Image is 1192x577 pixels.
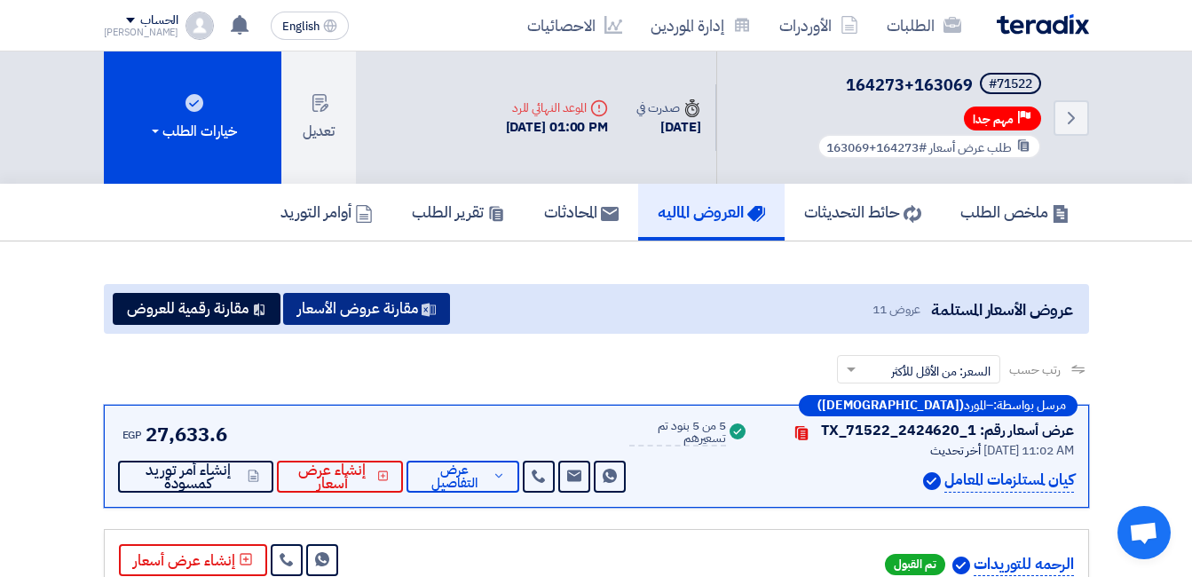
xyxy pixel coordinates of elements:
[118,461,272,493] button: إنشاء أمر توريد كمسودة
[658,202,765,222] h5: العروض الماليه
[636,117,700,138] div: [DATE]
[952,557,970,574] img: Verified Account
[964,399,986,412] span: المورد
[261,184,392,241] a: أوامر التوريد
[140,13,178,28] div: الحساب
[872,4,975,46] a: الطلبات
[891,362,991,381] span: السعر: من الأقل للأكثر
[506,99,609,117] div: الموعد النهائي للرد
[817,399,964,412] b: ([DEMOGRAPHIC_DATA])
[973,111,1014,128] span: مهم جدا
[119,544,267,576] button: إنشاء عرض أسعار
[885,554,945,575] span: تم القبول
[277,461,403,493] button: إنشاء عرض أسعار
[148,121,237,142] div: خيارات الطلب
[931,297,1072,321] span: عروض الأسعار المستلمة
[283,293,450,325] button: مقارنة عروض الأسعار
[636,4,765,46] a: إدارة الموردين
[1009,360,1060,379] span: رتب حسب
[636,99,700,117] div: صدرت في
[983,441,1074,460] span: [DATE] 11:02 AM
[846,73,973,97] span: 164273+163069
[506,117,609,138] div: [DATE] 01:00 PM
[989,78,1032,91] div: #71522
[993,399,1066,412] span: مرسل بواسطة:
[282,20,320,33] span: English
[271,12,349,40] button: English
[407,461,519,493] button: عرض التفاصيل
[280,202,373,222] h5: أوامر التوريد
[974,553,1073,577] p: الرحمه للتوريدات
[960,202,1070,222] h5: ملخص الطلب
[765,4,872,46] a: الأوردرات
[826,138,927,157] span: #164273+163069
[146,420,226,449] span: 27,633.6
[944,469,1073,493] p: كيان لمستلزمات المعامل
[132,463,243,490] span: إنشاء أمر توريد كمسودة
[544,202,619,222] h5: المحادثات
[412,202,505,222] h5: تقرير الطلب
[186,12,214,40] img: profile_test.png
[997,14,1089,35] img: Teradix logo
[821,420,1074,441] div: عرض أسعار رقم: TX_71522_2424620_1
[1117,506,1171,559] div: Open chat
[941,184,1089,241] a: ملخص الطلب
[930,441,981,460] span: أخر تحديث
[804,202,921,222] h5: حائط التحديثات
[929,138,1012,157] span: طلب عرض أسعار
[113,293,280,325] button: مقارنة رقمية للعروض
[421,463,489,490] span: عرض التفاصيل
[923,472,941,490] img: Verified Account
[799,395,1078,416] div: –
[872,300,920,319] span: عروض 11
[392,184,525,241] a: تقرير الطلب
[104,28,179,37] div: [PERSON_NAME]
[785,184,941,241] a: حائط التحديثات
[738,73,1045,98] h5: 164273+163069
[513,4,636,46] a: الاحصائيات
[629,420,727,447] div: 5 من 5 بنود تم تسعيرهم
[281,51,356,184] button: تعديل
[638,184,785,241] a: العروض الماليه
[122,427,143,443] span: EGP
[525,184,638,241] a: المحادثات
[291,463,374,490] span: إنشاء عرض أسعار
[104,51,281,184] button: خيارات الطلب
